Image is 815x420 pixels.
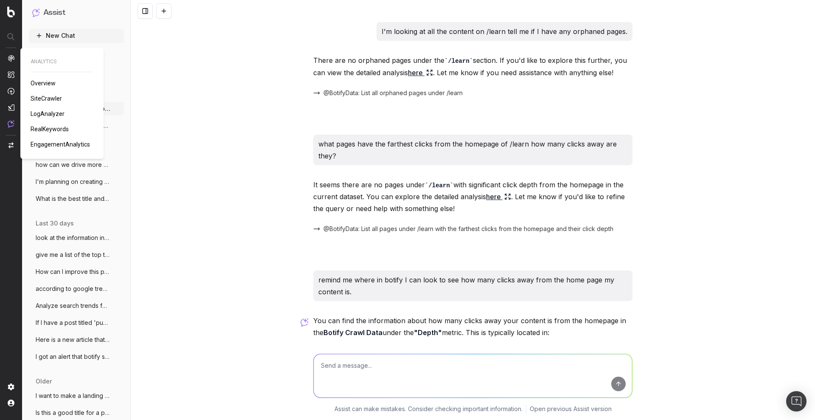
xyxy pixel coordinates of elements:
button: I want to make a landing page for every [29,389,124,403]
span: Here is a new article that we are about [36,335,110,344]
button: I'm planning on creating a blog post for [29,175,124,189]
button: New Chat [29,29,124,42]
a: SiteCrawler [31,94,65,103]
a: How to use Assist [29,46,124,59]
a: here [486,191,511,203]
span: RealKeywords [31,126,69,132]
button: give me a list of the top ten pages of c [29,248,124,262]
code: /learn [444,58,473,65]
code: /learn [425,182,453,189]
h1: Assist [43,7,65,19]
span: look at the information in this article [36,234,110,242]
p: There are no orphaned pages under the section. If you'd like to explore this further, you can vie... [313,54,632,79]
span: I'm planning on creating a blog post for [36,178,110,186]
img: Switch project [8,142,14,148]
span: SiteCrawler [31,95,62,102]
a: RealKeywords [31,125,72,133]
span: If I have a post titled 'pumpkin colorin [36,319,110,327]
strong: "Depth" [414,328,442,337]
img: Studio [8,104,14,111]
span: @BotifyData: List all pages under /learn with the farthest clicks from the homepage and their cli... [323,225,613,233]
span: I want to make a landing page for every [36,392,110,400]
span: EngagementAnalytics [31,141,90,148]
img: Assist [32,8,40,17]
button: Assist [32,7,121,19]
span: LogAnalyzer [31,110,65,117]
button: @BotifyData: List all orphaned pages under /learn [313,89,463,97]
p: It seems there are no pages under with significant click depth from the homepage in the current d... [313,179,632,215]
span: give me a list of the top ten pages of c [36,251,110,259]
div: Open Intercom Messenger [786,391,807,412]
a: EngagementAnalytics [31,140,93,149]
img: Botify assist logo [301,318,309,327]
img: My account [8,400,14,406]
span: @BotifyData: List all orphaned pages under /learn [323,89,463,97]
img: Analytics [8,55,14,62]
button: If I have a post titled 'pumpkin colorin [29,316,124,330]
span: I got an alert that botify sees an incre [36,352,110,361]
span: according to google trends what states i [36,285,110,293]
img: Intelligence [8,71,14,78]
span: Overview [31,80,56,87]
a: here [408,67,433,79]
img: Setting [8,383,14,390]
button: Here is a new article that we are about [29,333,124,347]
span: last 30 days [36,219,74,228]
p: remind me where in botify I can look to see how many clicks away from the home page my content is. [318,274,627,298]
button: Analyze search trends for: according to [29,299,124,313]
span: ANALYTICS [31,58,93,65]
a: Open previous Assist version [530,405,612,413]
p: what pages have the farthest clicks from the homepage of /learn how many clicks away are they? [318,138,627,162]
button: I got an alert that botify sees an incre [29,350,124,364]
button: @BotifyData: List all pages under /learn with the farthest clicks from the homepage and their cli... [313,225,613,233]
span: older [36,377,52,386]
span: Analyze search trends for: according to [36,302,110,310]
span: What is the best title and URL for this [36,194,110,203]
span: How can I improve this page? What Is Ta [36,268,110,276]
p: I'm looking at all the content on /learn tell me if I have any orphaned pages. [382,25,627,37]
img: Botify logo [7,6,15,17]
p: You can find the information about how many clicks away your content is from the homepage in the ... [313,315,632,338]
button: Is this a good title for a piece of cont [29,406,124,420]
span: Is this a good title for a piece of cont [36,409,110,417]
button: look at the information in this article [29,231,124,245]
button: What is the best title and URL for this [29,192,124,206]
a: Overview [31,79,59,87]
button: according to google trends what states i [29,282,124,296]
a: LogAnalyzer [31,110,68,118]
strong: Botify Crawl Data [323,328,382,337]
p: Assist can make mistakes. Consider checking important information. [334,405,523,413]
button: How can I improve this page? What Is Ta [29,265,124,279]
img: Assist [8,120,14,127]
img: Activation [8,87,14,95]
